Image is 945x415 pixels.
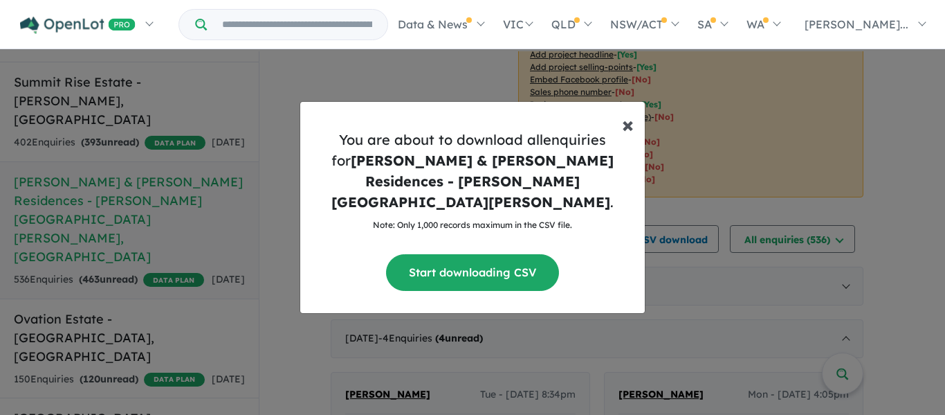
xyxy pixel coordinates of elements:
[331,152,614,211] strong: [PERSON_NAME] & [PERSON_NAME] Residences - [PERSON_NAME][GEOGRAPHIC_DATA][PERSON_NAME]
[210,10,385,39] input: Try estate name, suburb, builder or developer
[386,254,559,291] button: Start downloading CSV
[311,218,634,232] p: Note: Only 1,000 records maximum in the CSV file.
[311,130,634,213] h5: You are about to download all enquiries for .
[805,17,908,31] span: [PERSON_NAME]...
[622,110,634,138] span: ×
[20,17,136,34] img: Openlot PRO Logo White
